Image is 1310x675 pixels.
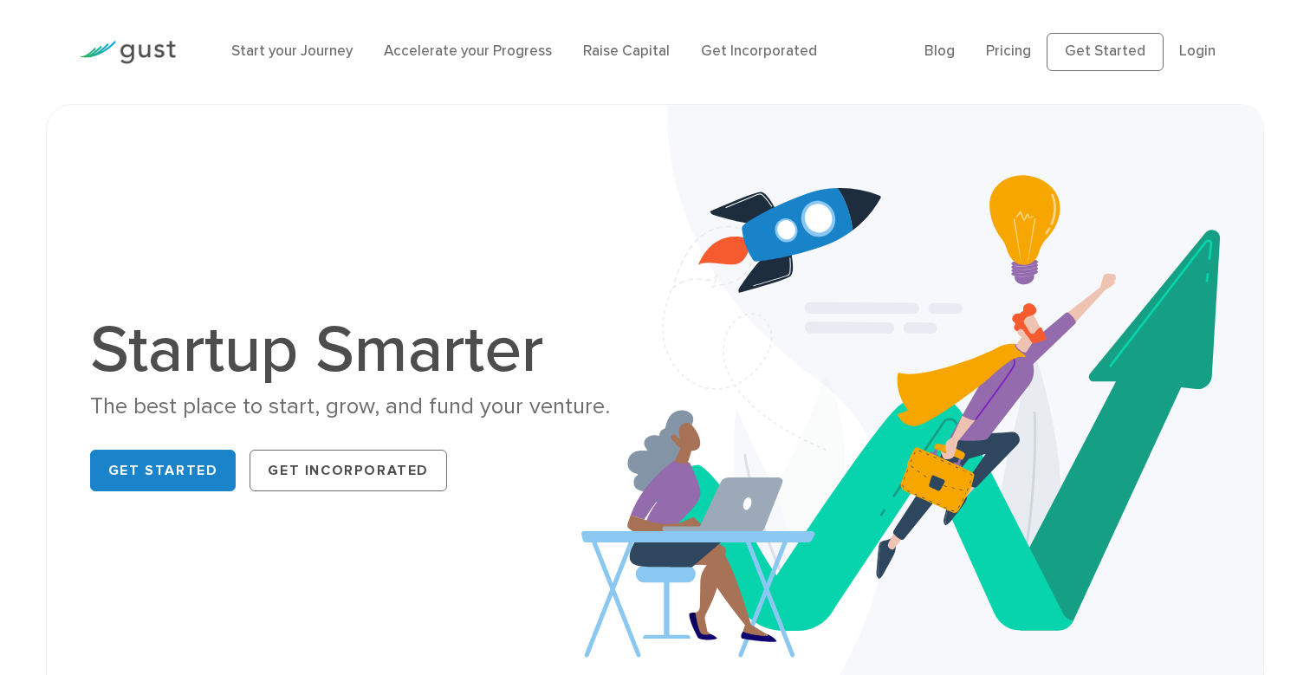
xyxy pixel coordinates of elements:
a: Start your Journey [231,42,353,60]
a: Accelerate your Progress [384,42,552,60]
a: Raise Capital [583,42,670,60]
a: Login [1179,42,1216,60]
h1: Startup Smarter [90,317,642,383]
a: Blog [924,42,955,60]
a: Pricing [986,42,1031,60]
a: Get Incorporated [250,450,447,491]
img: Gust Logo [79,41,176,64]
div: The best place to start, grow, and fund your venture. [90,392,642,422]
a: Get Started [90,450,237,491]
a: Get Incorporated [701,42,817,60]
a: Get Started [1047,33,1164,71]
